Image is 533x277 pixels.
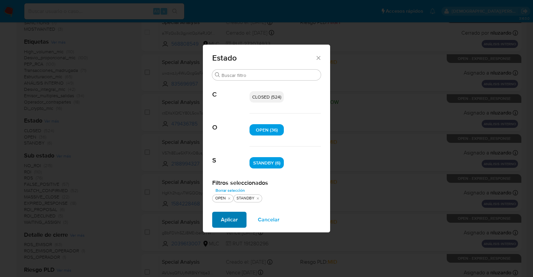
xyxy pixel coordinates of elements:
[212,212,247,228] button: Aplicar
[212,54,315,62] span: Estado
[215,72,220,78] button: Buscar
[227,196,232,201] button: quitar OPEN
[255,196,261,201] button: quitar STANDBY
[212,146,250,164] span: S
[249,212,288,228] button: Cancelar
[253,159,280,166] span: STANDBY (6)
[216,187,245,194] span: Borrar selección
[214,195,227,201] div: OPEN
[221,212,238,227] span: Aplicar
[256,127,278,133] span: OPEN (36)
[250,157,284,168] div: STANDBY (6)
[315,55,321,61] button: Cerrar
[212,186,248,194] button: Borrar selección
[252,94,281,100] span: CLOSED (524)
[250,124,284,136] div: OPEN (36)
[212,179,321,186] h2: Filtros seleccionados
[250,91,284,103] div: CLOSED (524)
[258,212,279,227] span: Cancelar
[212,81,250,99] span: C
[222,72,318,78] input: Buscar filtro
[212,114,250,132] span: O
[235,195,256,201] div: STANDBY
